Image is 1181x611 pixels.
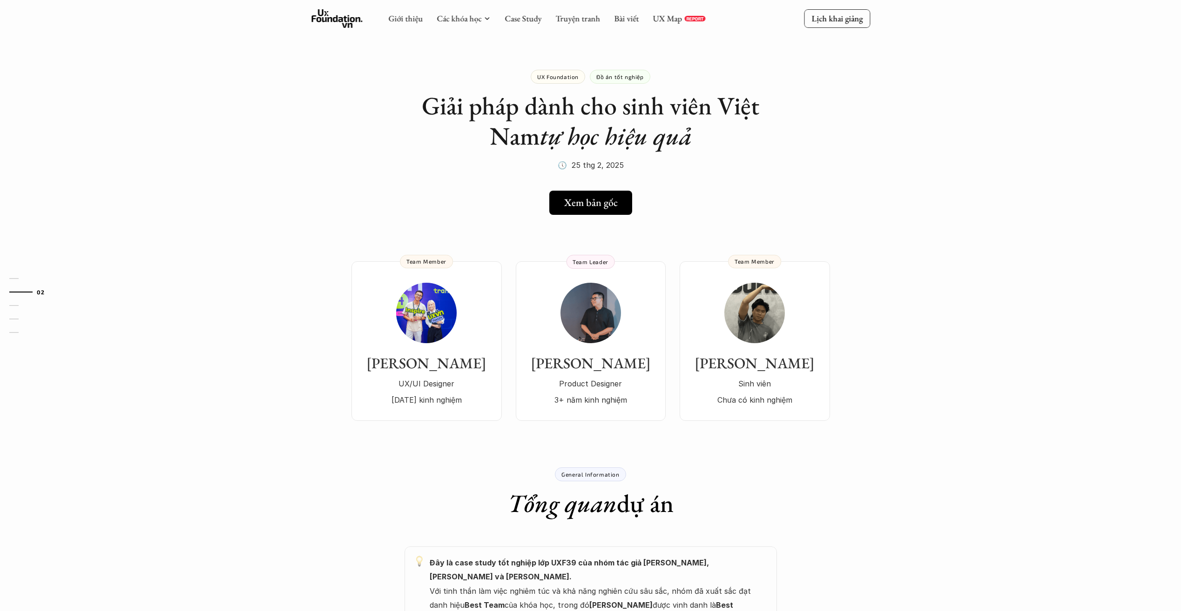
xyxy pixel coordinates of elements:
[525,377,656,391] p: Product Designer
[653,13,682,24] a: UX Map
[564,197,618,209] h5: Xem bản gốc
[689,354,821,372] h3: [PERSON_NAME]
[689,377,821,391] p: Sinh viên
[505,13,541,24] a: Case Study
[525,393,656,407] p: 3+ năm kinh nghiệm
[549,191,632,215] a: Xem bản gốc
[614,13,639,24] a: Bài viết
[437,13,481,24] a: Các khóa học
[684,16,705,21] a: REPORT
[361,393,493,407] p: [DATE] kinh nghiệm
[558,158,624,172] p: 🕔 25 thg 2, 2025
[596,73,644,80] p: Đồ án tốt nghiệp
[361,377,493,391] p: UX/UI Designer
[561,471,619,478] p: General Information
[804,9,870,27] a: Lịch khai giảng
[540,120,692,152] em: tự học hiệu quả
[680,261,830,421] a: [PERSON_NAME]Sinh viênChưa có kinh nghiệmTeam Member
[388,13,423,24] a: Giới thiệu
[689,393,821,407] p: Chưa có kinh nghiệm
[686,16,703,21] p: REPORT
[573,259,608,265] p: Team Leader
[555,13,600,24] a: Truyện tranh
[405,91,777,151] h1: Giải pháp dành cho sinh viên Việt Nam
[537,73,579,80] p: UX Foundation
[361,354,493,372] h3: [PERSON_NAME]
[589,600,653,610] strong: [PERSON_NAME]
[351,261,502,421] a: [PERSON_NAME]UX/UI Designer[DATE] kinh nghiệmTeam Member
[508,488,674,518] h1: dự án
[525,354,656,372] h3: [PERSON_NAME]
[9,286,54,298] a: 02
[37,289,44,295] strong: 02
[735,258,775,265] p: Team Member
[811,13,863,24] p: Lịch khai giảng
[465,600,505,610] strong: Best Team
[406,258,446,265] p: Team Member
[516,261,666,421] a: [PERSON_NAME]Product Designer3+ năm kinh nghiệmTeam Leader
[508,487,617,519] em: Tổng quan
[430,558,711,581] strong: Đây là case study tốt nghiệp lớp UXF39 của nhóm tác giả [PERSON_NAME], [PERSON_NAME] và [PERSON_N...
